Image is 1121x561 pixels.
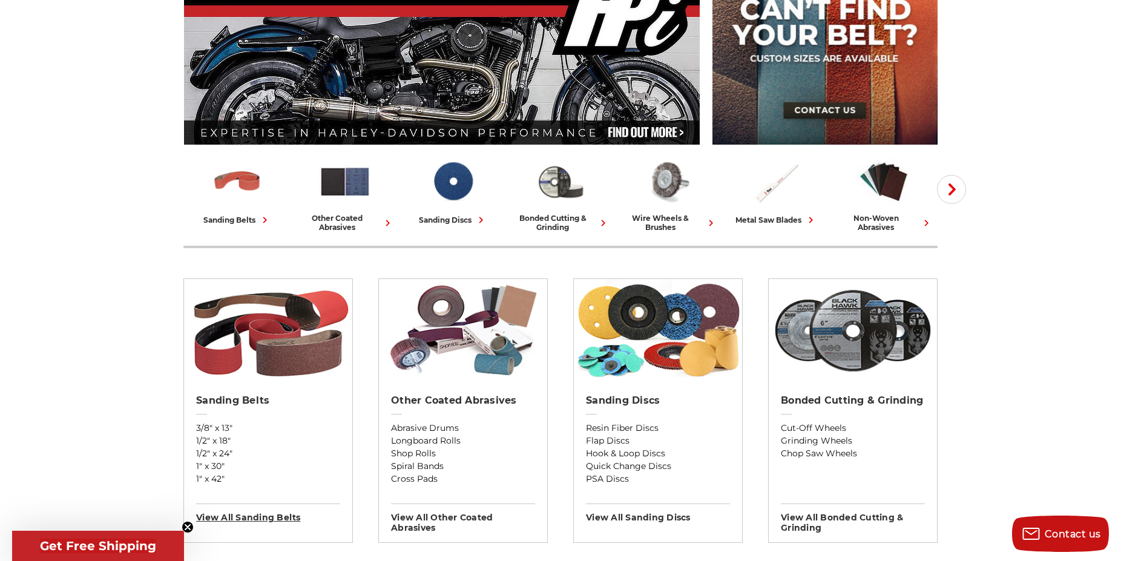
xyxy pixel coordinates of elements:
[196,460,340,473] a: 1" x 30"
[404,156,502,226] a: sanding discs
[196,504,340,523] h3: View All sanding belts
[835,156,933,232] a: non-woven abrasives
[586,473,730,485] a: PSA Discs
[769,279,937,382] img: Bonded Cutting & Grinding
[574,279,742,382] img: Sanding Discs
[781,435,925,447] a: Grinding Wheels
[937,175,966,204] button: Next
[781,395,925,407] h2: Bonded Cutting & Grinding
[619,214,717,232] div: wire wheels & brushes
[642,156,695,208] img: Wire Wheels & Brushes
[196,435,340,447] a: 1/2" x 18"
[586,435,730,447] a: Flap Discs
[419,214,487,226] div: sanding discs
[391,422,535,435] a: Abrasive Drums
[586,395,730,407] h2: Sanding Discs
[586,422,730,435] a: Resin Fiber Discs
[182,521,194,533] button: Close teaser
[196,395,340,407] h2: Sanding Belts
[296,214,394,232] div: other coated abrasives
[188,156,286,226] a: sanding belts
[296,156,394,232] a: other coated abrasives
[1012,516,1109,552] button: Contact us
[749,156,803,208] img: Metal Saw Blades
[379,279,547,382] img: Other Coated Abrasives
[211,156,264,208] img: Sanding Belts
[586,460,730,473] a: Quick Change Discs
[391,460,535,473] a: Spiral Bands
[727,156,825,226] a: metal saw blades
[196,447,340,460] a: 1/2" x 24"
[391,395,535,407] h2: Other Coated Abrasives
[426,156,479,208] img: Sanding Discs
[1045,528,1101,540] span: Contact us
[12,531,184,561] div: Get Free ShippingClose teaser
[586,504,730,523] h3: View All sanding discs
[781,422,925,435] a: Cut-Off Wheels
[511,156,610,232] a: bonded cutting & grinding
[203,214,271,226] div: sanding belts
[318,156,372,208] img: Other Coated Abrasives
[196,473,340,485] a: 1" x 42"
[534,156,587,208] img: Bonded Cutting & Grinding
[391,504,535,533] h3: View All other coated abrasives
[184,279,352,382] img: Sanding Belts
[40,539,156,553] span: Get Free Shipping
[835,214,933,232] div: non-woven abrasives
[586,447,730,460] a: Hook & Loop Discs
[511,214,610,232] div: bonded cutting & grinding
[391,447,535,460] a: Shop Rolls
[391,435,535,447] a: Longboard Rolls
[781,504,925,533] h3: View All bonded cutting & grinding
[391,473,535,485] a: Cross Pads
[781,447,925,460] a: Chop Saw Wheels
[196,422,340,435] a: 3/8" x 13"
[619,156,717,232] a: wire wheels & brushes
[735,214,817,226] div: metal saw blades
[857,156,910,208] img: Non-woven Abrasives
